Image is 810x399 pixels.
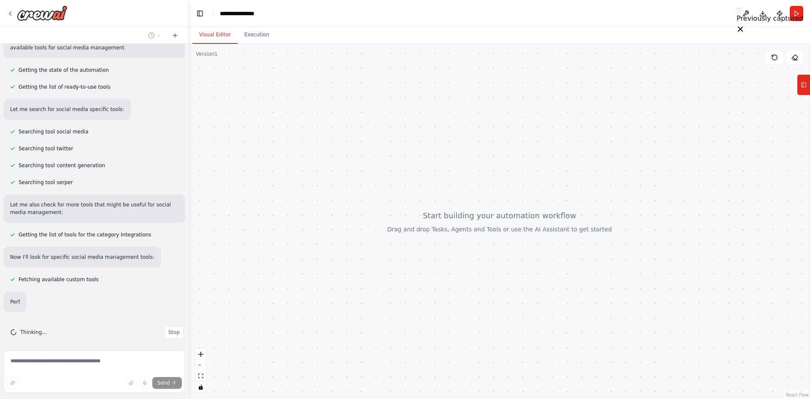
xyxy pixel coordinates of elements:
[195,382,206,393] button: toggle interactivity
[10,253,154,261] p: Now I'll look for specific social media management tools:
[786,393,809,397] a: React Flow attribution
[19,276,99,283] span: Fetching available custom tools
[139,377,151,389] button: Click to speak your automation idea
[152,377,182,389] button: Send
[19,67,109,73] span: Getting the state of the automation
[7,377,19,389] button: Improve this prompt
[19,179,73,186] span: Searching tool serper
[19,231,151,238] span: Getting the list of tools for the category Integrations
[145,30,165,41] button: Switch to previous chat
[10,106,124,113] p: Let me search for social media specific tools:
[19,84,111,90] span: Getting the list of ready-to-use tools
[195,349,206,393] div: React Flow controls
[17,5,67,21] img: Logo
[157,380,170,386] span: Send
[195,371,206,382] button: fit view
[168,329,180,336] span: Stop
[19,128,89,135] span: Searching tool social media
[10,201,178,216] p: Let me also check for more tools that might be useful for social media management:
[192,26,238,44] button: Visual Editor
[194,8,206,19] button: Hide left sidebar
[125,377,137,389] button: Upload files
[238,26,276,44] button: Execution
[19,162,105,169] span: Searching tool content generation
[220,9,262,18] nav: breadcrumb
[10,298,20,306] p: Perf
[195,349,206,360] button: zoom in
[195,360,206,371] button: zoom out
[20,329,47,336] span: Thinking...
[19,145,73,152] span: Searching tool twitter
[196,51,218,57] div: Version 1
[168,30,182,41] button: Start a new chat
[165,326,184,339] button: Stop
